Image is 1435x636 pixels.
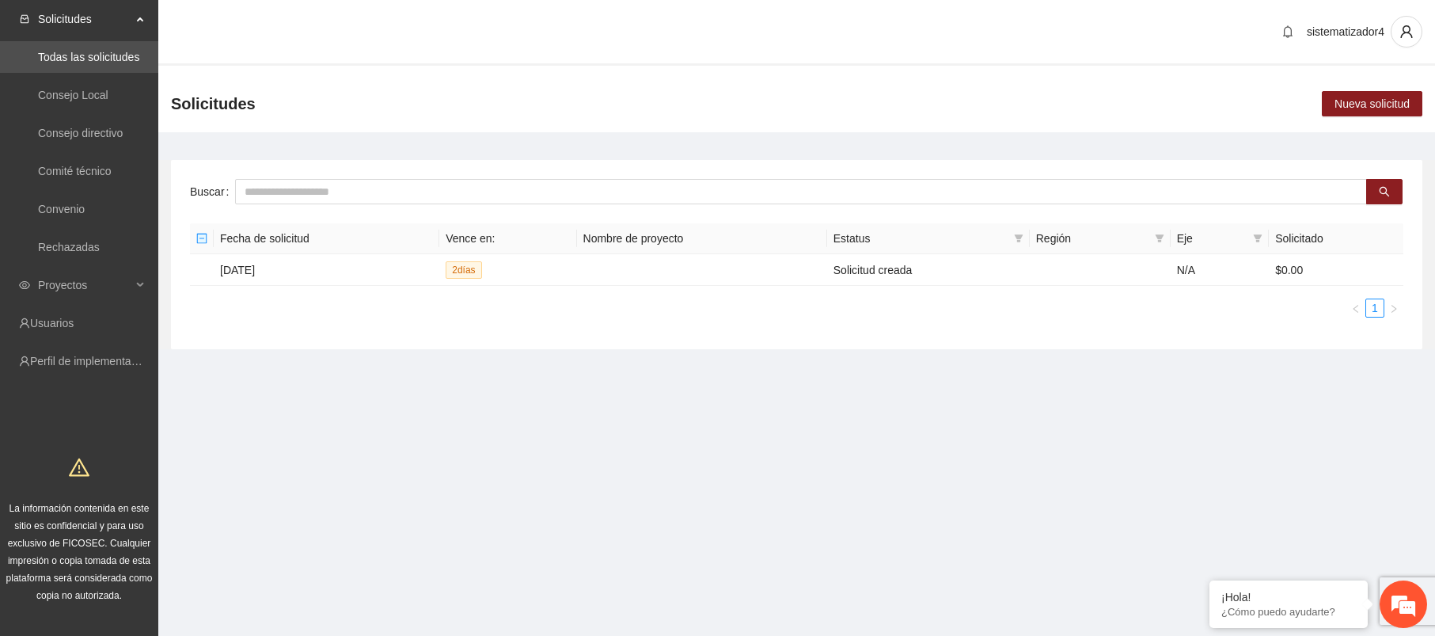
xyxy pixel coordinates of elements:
[38,3,131,35] span: Solicitudes
[1221,591,1356,604] div: ¡Hola!
[1379,186,1390,199] span: search
[38,89,108,101] a: Consejo Local
[214,223,439,254] th: Fecha de solicitud
[38,241,100,253] a: Rechazadas
[1346,299,1365,318] li: Previous Page
[38,165,112,177] a: Comité técnico
[38,51,139,63] a: Todas las solicitudes
[1276,25,1300,38] span: bell
[1366,299,1384,317] a: 1
[1155,234,1164,243] span: filter
[196,233,207,244] span: minus-square
[833,230,1008,247] span: Estatus
[439,223,576,254] th: Vence en:
[1334,95,1410,112] span: Nueva solicitud
[1366,179,1403,204] button: search
[827,254,1030,286] td: Solicitud creada
[577,223,827,254] th: Nombre de proyecto
[69,457,89,478] span: warning
[1322,91,1422,116] button: Nueva solicitud
[1269,223,1403,254] th: Solicitado
[30,317,74,329] a: Usuarios
[38,269,131,301] span: Proyectos
[38,203,85,215] a: Convenio
[1253,234,1262,243] span: filter
[6,503,153,601] span: La información contenida en este sitio es confidencial y para uso exclusivo de FICOSEC. Cualquier...
[1351,304,1361,314] span: left
[1275,19,1300,44] button: bell
[1365,299,1384,318] li: 1
[19,13,30,25] span: inbox
[1269,254,1403,286] td: $0.00
[1036,230,1148,247] span: Región
[19,280,30,291] span: eye
[1307,25,1384,38] span: sistematizador4
[1384,299,1403,318] li: Next Page
[190,179,235,204] label: Buscar
[1152,227,1167,250] span: filter
[1177,230,1247,247] span: Eje
[1014,234,1023,243] span: filter
[214,254,439,286] td: [DATE]
[1346,299,1365,318] button: left
[1391,25,1422,39] span: user
[38,127,123,139] a: Consejo directivo
[1250,227,1266,250] span: filter
[1221,606,1356,618] p: ¿Cómo puedo ayudarte?
[1389,304,1399,314] span: right
[30,355,154,368] a: Perfil de implementadora
[1391,16,1422,48] button: user
[1171,254,1269,286] td: N/A
[1384,299,1403,318] button: right
[1011,227,1027,250] span: filter
[171,91,256,116] span: Solicitudes
[446,261,481,279] span: 2 día s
